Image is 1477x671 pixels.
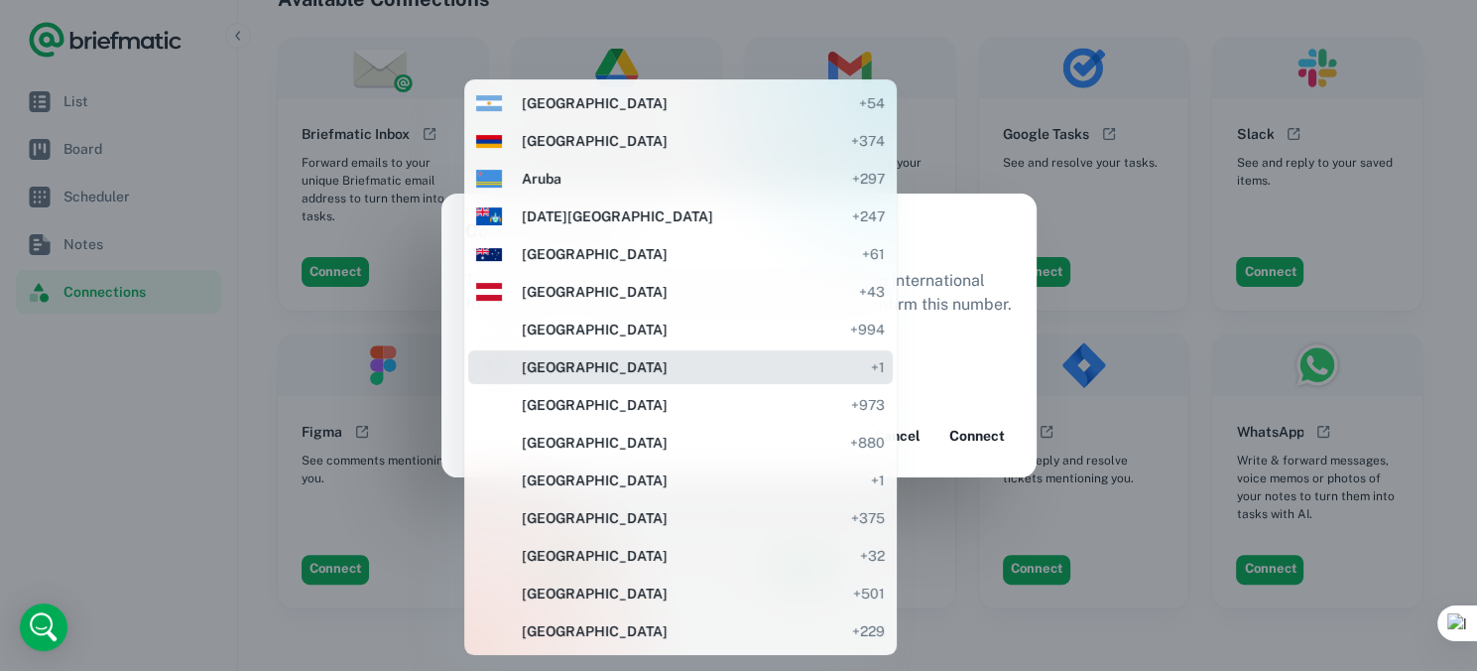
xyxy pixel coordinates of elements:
span: [GEOGRAPHIC_DATA] [522,507,841,529]
span: Aruba [522,168,842,190]
p: + 501 [853,584,885,605]
span: [GEOGRAPHIC_DATA] [522,356,861,378]
img: Argentina [476,95,502,111]
p: + 297 [852,168,885,190]
p: + 1 [871,356,885,378]
img: Belize [476,587,502,603]
p: + 973 [851,394,885,416]
span: [GEOGRAPHIC_DATA] [522,92,849,114]
p: + 32 [860,545,885,567]
img: Bahrain [476,397,502,413]
span: [GEOGRAPHIC_DATA] [522,621,842,643]
span: [GEOGRAPHIC_DATA] [522,470,861,491]
p: + 994 [850,319,885,340]
span: [DATE][GEOGRAPHIC_DATA] [522,205,842,227]
span: [GEOGRAPHIC_DATA] [522,281,849,303]
p: + 375 [851,507,885,529]
img: Benin [476,623,502,641]
p: + 247 [852,205,885,227]
img: Azerbaijan [476,324,502,336]
p: + 54 [859,92,885,114]
img: Ascension Island [476,207,502,224]
p: + 229 [852,621,885,643]
img: Armenia [476,135,502,148]
span: [GEOGRAPHIC_DATA] [522,130,841,152]
span: [GEOGRAPHIC_DATA] [522,394,841,416]
img: Belarus [476,512,502,525]
span: [GEOGRAPHIC_DATA] [522,432,840,454]
span: [GEOGRAPHIC_DATA] [522,243,852,265]
img: Barbados [476,471,502,489]
span: [GEOGRAPHIC_DATA] [522,584,843,605]
p: + 880 [850,432,885,454]
img: Bahamas [476,361,502,374]
p: + 61 [862,243,885,265]
p: + 374 [851,130,885,152]
div: Open Intercom Messenger [20,604,67,651]
img: Austria [476,283,502,301]
span: [GEOGRAPHIC_DATA] [522,319,840,340]
img: Australia [476,248,502,261]
img: Aruba [476,170,502,188]
p: + 43 [859,281,885,303]
span: [GEOGRAPHIC_DATA] [522,545,850,567]
p: + 1 [871,470,885,491]
img: Bangladesh [476,435,502,451]
img: Belgium [476,545,502,568]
